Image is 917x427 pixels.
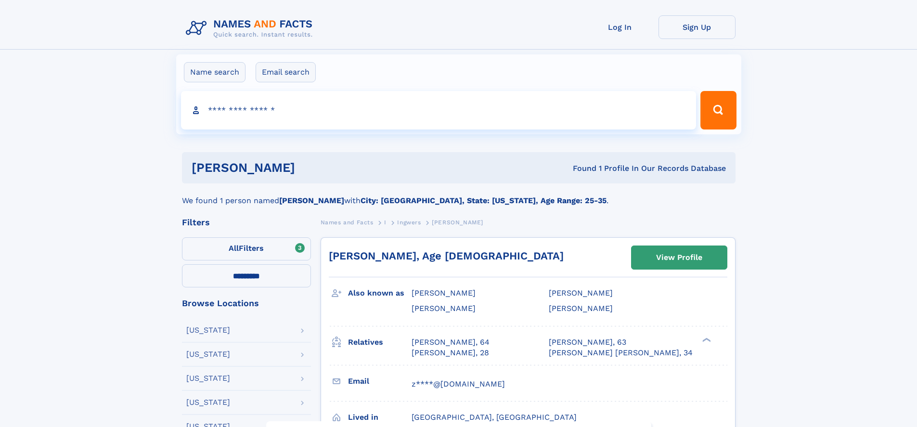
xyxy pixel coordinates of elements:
[397,216,421,228] a: Ingwers
[348,409,412,426] h3: Lived in
[549,304,613,313] span: [PERSON_NAME]
[348,285,412,301] h3: Also known as
[184,62,245,82] label: Name search
[321,216,374,228] a: Names and Facts
[348,334,412,350] h3: Relatives
[279,196,344,205] b: [PERSON_NAME]
[182,218,311,227] div: Filters
[384,216,387,228] a: I
[659,15,736,39] a: Sign Up
[656,246,702,269] div: View Profile
[182,15,321,41] img: Logo Names and Facts
[192,162,434,174] h1: [PERSON_NAME]
[549,348,693,358] a: [PERSON_NAME] [PERSON_NAME], 34
[412,348,489,358] a: [PERSON_NAME], 28
[581,15,659,39] a: Log In
[549,337,626,348] a: [PERSON_NAME], 63
[432,219,483,226] span: [PERSON_NAME]
[348,373,412,389] h3: Email
[549,288,613,298] span: [PERSON_NAME]
[186,326,230,334] div: [US_STATE]
[397,219,421,226] span: Ingwers
[384,219,387,226] span: I
[412,304,476,313] span: [PERSON_NAME]
[182,237,311,260] label: Filters
[329,250,564,262] a: [PERSON_NAME], Age [DEMOGRAPHIC_DATA]
[186,375,230,382] div: [US_STATE]
[412,337,490,348] a: [PERSON_NAME], 64
[229,244,239,253] span: All
[182,299,311,308] div: Browse Locations
[186,399,230,406] div: [US_STATE]
[256,62,316,82] label: Email search
[182,183,736,207] div: We found 1 person named with .
[186,350,230,358] div: [US_STATE]
[412,413,577,422] span: [GEOGRAPHIC_DATA], [GEOGRAPHIC_DATA]
[181,91,697,129] input: search input
[700,91,736,129] button: Search Button
[434,163,726,174] div: Found 1 Profile In Our Records Database
[632,246,727,269] a: View Profile
[361,196,607,205] b: City: [GEOGRAPHIC_DATA], State: [US_STATE], Age Range: 25-35
[412,288,476,298] span: [PERSON_NAME]
[700,336,711,343] div: ❯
